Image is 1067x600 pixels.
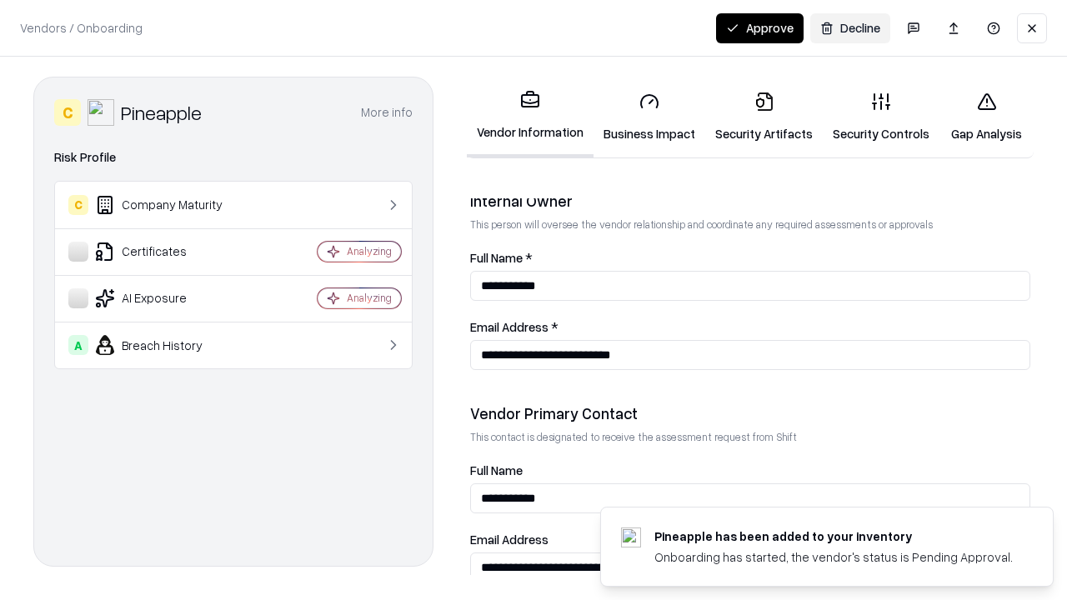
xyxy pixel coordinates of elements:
[54,147,413,167] div: Risk Profile
[716,13,804,43] button: Approve
[68,242,268,262] div: Certificates
[68,335,88,355] div: A
[88,99,114,126] img: Pineapple
[470,464,1030,477] label: Full Name
[54,99,81,126] div: C
[470,191,1030,211] div: Internal Owner
[121,99,202,126] div: Pineapple
[20,19,143,37] p: Vendors / Onboarding
[68,195,268,215] div: Company Maturity
[347,244,392,258] div: Analyzing
[594,78,705,156] a: Business Impact
[654,548,1013,566] div: Onboarding has started, the vendor's status is Pending Approval.
[361,97,413,127] button: More info
[654,527,1013,545] div: Pineapple has been added to your inventory
[68,335,268,355] div: Breach History
[705,78,823,156] a: Security Artifacts
[467,77,594,157] a: Vendor Information
[823,78,939,156] a: Security Controls
[470,217,1030,232] p: This person will oversee the vendor relationship and coordinate any required assessments or appro...
[470,430,1030,444] p: This contact is designated to receive the assessment request from Shift
[621,527,641,547] img: pineappleenergy.com
[470,321,1030,333] label: Email Address *
[939,78,1034,156] a: Gap Analysis
[810,13,890,43] button: Decline
[470,403,1030,423] div: Vendor Primary Contact
[68,288,268,308] div: AI Exposure
[470,252,1030,264] label: Full Name *
[68,195,88,215] div: C
[347,291,392,305] div: Analyzing
[470,533,1030,546] label: Email Address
